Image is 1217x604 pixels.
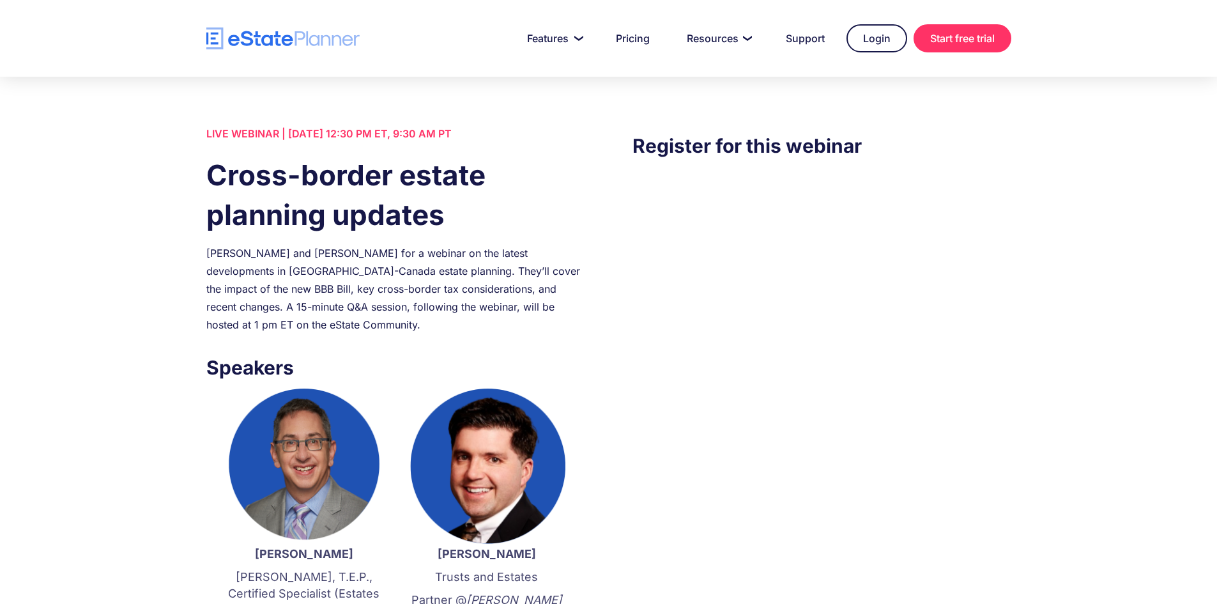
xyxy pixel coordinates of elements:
a: Features [512,26,594,51]
a: home [206,27,360,50]
h3: Register for this webinar [632,131,1011,160]
div: LIVE WEBINAR | [DATE] 12:30 PM ET, 9:30 AM PT [206,125,585,143]
strong: [PERSON_NAME] [438,547,536,561]
a: Pricing [601,26,665,51]
h1: Cross-border estate planning updates [206,155,585,235]
a: Support [770,26,840,51]
strong: [PERSON_NAME] [255,547,353,561]
a: Resources [671,26,764,51]
a: Start free trial [914,24,1011,52]
p: Trusts and Estates [408,569,565,585]
h3: Speakers [206,353,585,382]
a: Login [846,24,907,52]
div: [PERSON_NAME] and [PERSON_NAME] for a webinar on the latest developments in [GEOGRAPHIC_DATA]-Can... [206,244,585,334]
